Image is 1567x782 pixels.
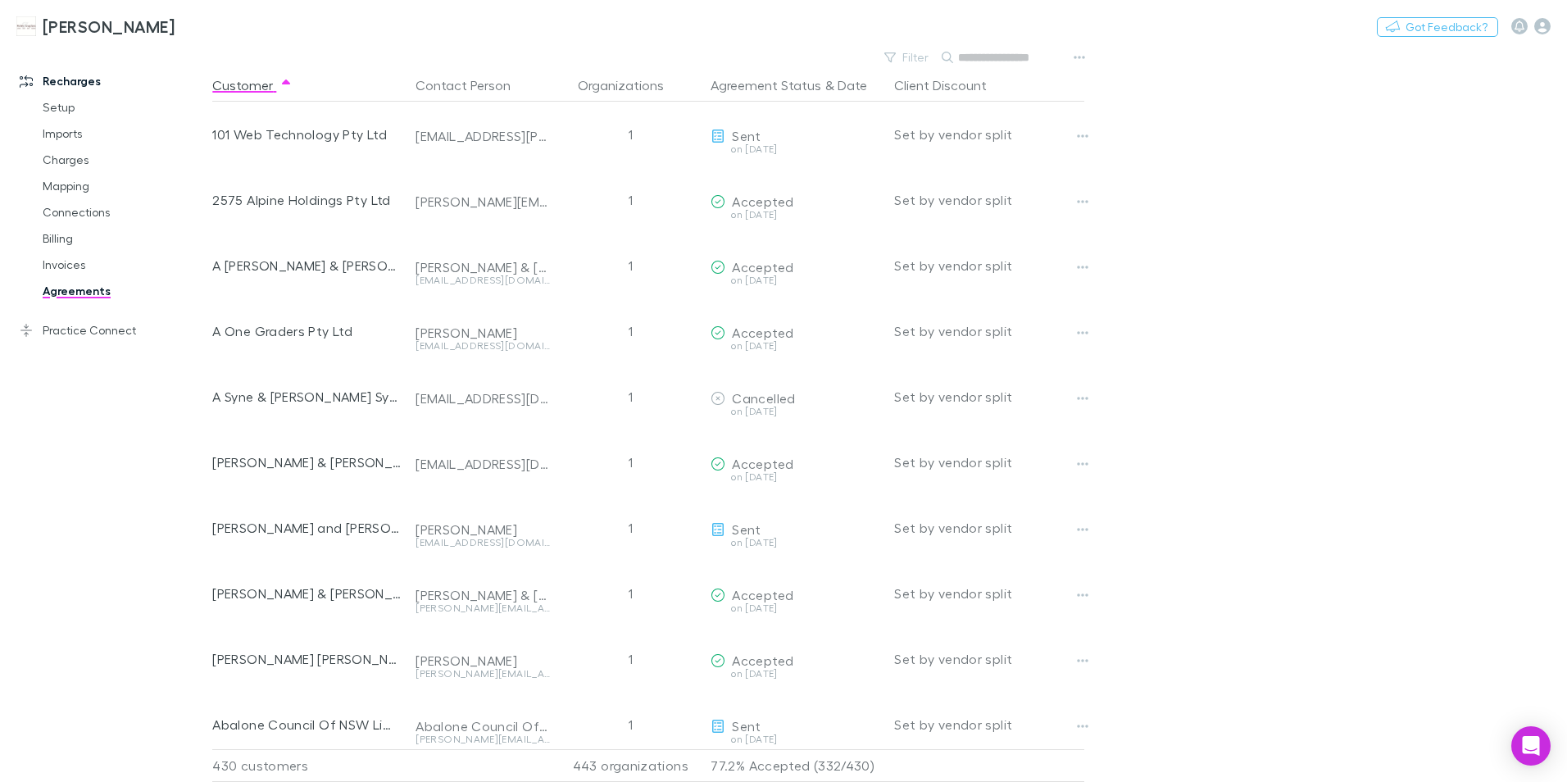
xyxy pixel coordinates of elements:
div: [EMAIL_ADDRESS][DOMAIN_NAME] [416,341,550,351]
a: [PERSON_NAME] [7,7,184,46]
div: 1 [556,561,704,626]
div: [PERSON_NAME][EMAIL_ADDRESS][DOMAIN_NAME] [416,734,550,744]
div: Abalone Council Of NSW Limited [416,718,550,734]
a: Recharges [3,68,221,94]
div: [PERSON_NAME] & [PERSON_NAME] & [PERSON_NAME] & [PERSON_NAME] [416,587,550,603]
div: [PERSON_NAME][EMAIL_ADDRESS][DOMAIN_NAME] [416,603,550,613]
div: [PERSON_NAME] [416,325,550,341]
div: on [DATE] [711,407,881,416]
button: Customer [212,69,293,102]
div: A One Graders Pty Ltd [212,298,402,364]
div: [EMAIL_ADDRESS][DOMAIN_NAME] [416,538,550,548]
div: [EMAIL_ADDRESS][DOMAIN_NAME] [416,390,550,407]
div: Set by vendor split [894,233,1084,298]
div: 1 [556,692,704,757]
span: Accepted [732,587,793,602]
span: Accepted [732,193,793,209]
div: on [DATE] [711,341,881,351]
a: Billing [26,225,221,252]
div: [PERSON_NAME] [PERSON_NAME] [212,626,402,692]
div: Set by vendor split [894,298,1084,364]
button: Organizations [578,69,684,102]
div: [PERSON_NAME] [416,521,550,538]
span: Accepted [732,652,793,668]
div: Abalone Council Of NSW Limited [212,692,402,757]
a: Charges [26,147,221,173]
div: [PERSON_NAME] & [PERSON_NAME] [416,259,550,275]
div: 1 [556,364,704,430]
h3: [PERSON_NAME] [43,16,175,36]
button: Contact Person [416,69,530,102]
div: 2575 Alpine Holdings Pty Ltd [212,167,402,233]
div: Set by vendor split [894,430,1084,495]
div: Set by vendor split [894,167,1084,233]
span: Accepted [732,456,793,471]
div: 443 organizations [556,749,704,782]
div: [PERSON_NAME] [416,652,550,669]
div: [EMAIL_ADDRESS][PERSON_NAME][DOMAIN_NAME] [416,128,550,144]
div: [PERSON_NAME][EMAIL_ADDRESS][DOMAIN_NAME] [416,193,550,210]
div: 101 Web Technology Pty Ltd [212,102,402,167]
div: 1 [556,167,704,233]
a: Agreements [26,278,221,304]
span: Sent [732,521,761,537]
button: Date [838,69,867,102]
div: [PERSON_NAME][EMAIL_ADDRESS][DOMAIN_NAME] [416,669,550,679]
div: [EMAIL_ADDRESS][DOMAIN_NAME] [416,275,550,285]
div: 1 [556,233,704,298]
button: Agreement Status [711,69,821,102]
p: 77.2% Accepted (332/430) [711,750,881,781]
div: Set by vendor split [894,692,1084,757]
span: Cancelled [732,390,795,406]
div: 1 [556,626,704,692]
div: 1 [556,102,704,167]
div: Set by vendor split [894,364,1084,430]
div: on [DATE] [711,275,881,285]
div: 1 [556,298,704,364]
div: [PERSON_NAME] & [PERSON_NAME] [212,430,402,495]
button: Got Feedback? [1377,17,1498,37]
button: Client Discount [894,69,1006,102]
div: on [DATE] [711,472,881,482]
a: Mapping [26,173,221,199]
div: Set by vendor split [894,495,1084,561]
button: Filter [876,48,938,67]
div: [EMAIL_ADDRESS][DOMAIN_NAME] [416,456,550,472]
div: on [DATE] [711,734,881,744]
div: on [DATE] [711,603,881,613]
a: Setup [26,94,221,120]
img: Hales Douglass's Logo [16,16,36,36]
div: on [DATE] [711,669,881,679]
div: A [PERSON_NAME] & [PERSON_NAME] [212,233,402,298]
div: Open Intercom Messenger [1511,726,1551,766]
div: & [711,69,881,102]
div: on [DATE] [711,538,881,548]
div: 1 [556,430,704,495]
a: Practice Connect [3,317,221,343]
div: 1 [556,495,704,561]
div: on [DATE] [711,144,881,154]
a: Invoices [26,252,221,278]
div: A Syne & [PERSON_NAME] Syne & [PERSON_NAME] [PERSON_NAME] & R Syne [212,364,402,430]
div: on [DATE] [711,210,881,220]
div: Set by vendor split [894,561,1084,626]
span: Accepted [732,325,793,340]
a: Connections [26,199,221,225]
div: Set by vendor split [894,626,1084,692]
span: Accepted [732,259,793,275]
span: Sent [732,718,761,734]
div: Set by vendor split [894,102,1084,167]
span: Sent [732,128,761,143]
a: Imports [26,120,221,147]
div: [PERSON_NAME] & [PERSON_NAME] & [PERSON_NAME] & [PERSON_NAME] [212,561,402,626]
div: [PERSON_NAME] and [PERSON_NAME] [212,495,402,561]
div: 430 customers [212,749,409,782]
